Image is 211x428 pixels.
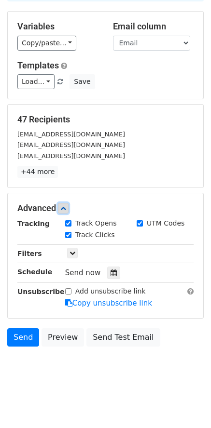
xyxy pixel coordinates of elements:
label: UTM Codes [147,218,184,228]
a: Preview [42,328,84,347]
button: Save [70,74,95,89]
h5: 47 Recipients [17,114,194,125]
small: [EMAIL_ADDRESS][DOMAIN_NAME] [17,131,125,138]
label: Add unsubscribe link [75,286,146,296]
small: [EMAIL_ADDRESS][DOMAIN_NAME] [17,152,125,160]
strong: Tracking [17,220,50,227]
small: [EMAIL_ADDRESS][DOMAIN_NAME] [17,141,125,148]
h5: Advanced [17,203,194,214]
h5: Email column [113,21,194,32]
span: Send now [65,268,101,277]
label: Track Opens [75,218,117,228]
strong: Schedule [17,268,52,276]
strong: Unsubscribe [17,288,65,295]
a: +44 more [17,166,58,178]
a: Send [7,328,39,347]
strong: Filters [17,250,42,257]
a: Copy/paste... [17,36,76,51]
iframe: Chat Widget [163,382,211,428]
a: Templates [17,60,59,70]
a: Send Test Email [86,328,160,347]
a: Copy unsubscribe link [65,299,152,308]
label: Track Clicks [75,230,115,240]
a: Load... [17,74,55,89]
h5: Variables [17,21,98,32]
